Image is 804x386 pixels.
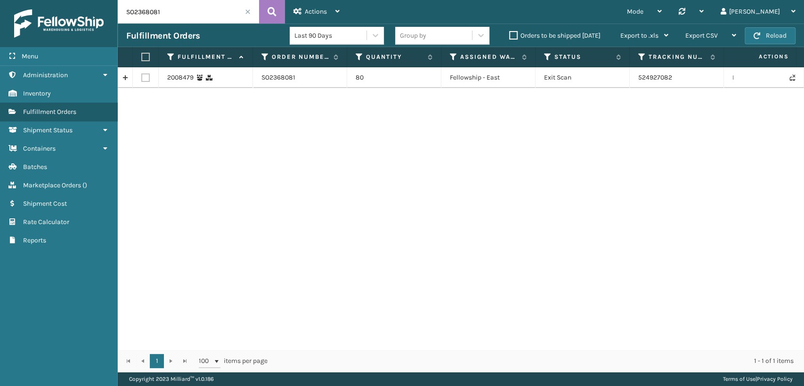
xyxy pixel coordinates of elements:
[23,200,67,208] span: Shipment Cost
[400,31,426,40] div: Group by
[554,53,611,61] label: Status
[272,53,329,61] label: Order Number
[23,236,46,244] span: Reports
[23,108,76,116] span: Fulfillment Orders
[23,145,56,153] span: Containers
[789,74,795,81] i: Never Shipped
[23,71,68,79] span: Administration
[178,53,235,61] label: Fulfillment Order Id
[129,372,214,386] p: Copyright 2023 Milliard™ v 1.0.186
[366,53,423,61] label: Quantity
[23,89,51,97] span: Inventory
[620,32,658,40] span: Export to .xls
[509,32,601,40] label: Orders to be shipped [DATE]
[199,354,268,368] span: items per page
[347,67,441,88] td: 80
[294,31,367,40] div: Last 90 Days
[536,67,630,88] td: Exit Scan
[685,32,718,40] span: Export CSV
[23,181,81,189] span: Marketplace Orders
[627,8,643,16] span: Mode
[23,218,69,226] span: Rate Calculator
[22,52,38,60] span: Menu
[23,126,73,134] span: Shipment Status
[82,181,87,189] span: ( )
[723,376,755,382] a: Terms of Use
[150,354,164,368] a: 1
[305,8,327,16] span: Actions
[630,67,724,88] td: 524927082
[199,356,213,366] span: 100
[261,73,295,82] a: SO2368081
[729,49,794,64] span: Actions
[441,67,536,88] td: Fellowship - East
[23,163,47,171] span: Batches
[649,53,706,61] label: Tracking Number
[745,27,796,44] button: Reload
[757,376,793,382] a: Privacy Policy
[126,30,200,41] h3: Fulfillment Orders
[281,356,794,366] div: 1 - 1 of 1 items
[723,372,793,386] div: |
[167,73,194,82] a: 2008479
[14,9,104,38] img: logo
[460,53,517,61] label: Assigned Warehouse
